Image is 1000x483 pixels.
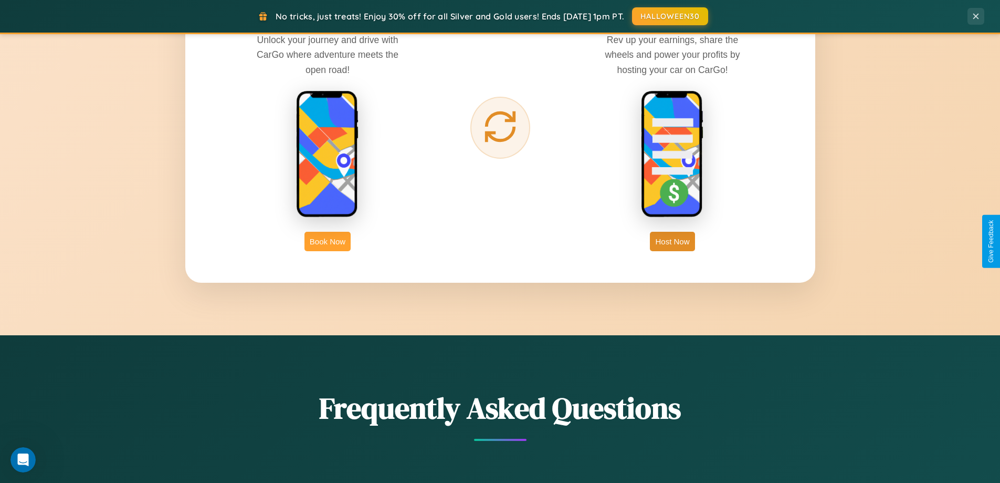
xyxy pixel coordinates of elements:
p: Unlock your journey and drive with CarGo where adventure meets the open road! [249,33,406,77]
h2: Frequently Asked Questions [185,388,815,428]
div: Give Feedback [987,220,995,263]
button: Book Now [304,232,351,251]
p: Rev up your earnings, share the wheels and power your profits by hosting your car on CarGo! [594,33,751,77]
span: No tricks, just treats! Enjoy 30% off for all Silver and Gold users! Ends [DATE] 1pm PT. [276,11,624,22]
img: rent phone [296,90,359,219]
img: host phone [641,90,704,219]
button: Host Now [650,232,694,251]
button: HALLOWEEN30 [632,7,708,25]
iframe: Intercom live chat [10,447,36,472]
